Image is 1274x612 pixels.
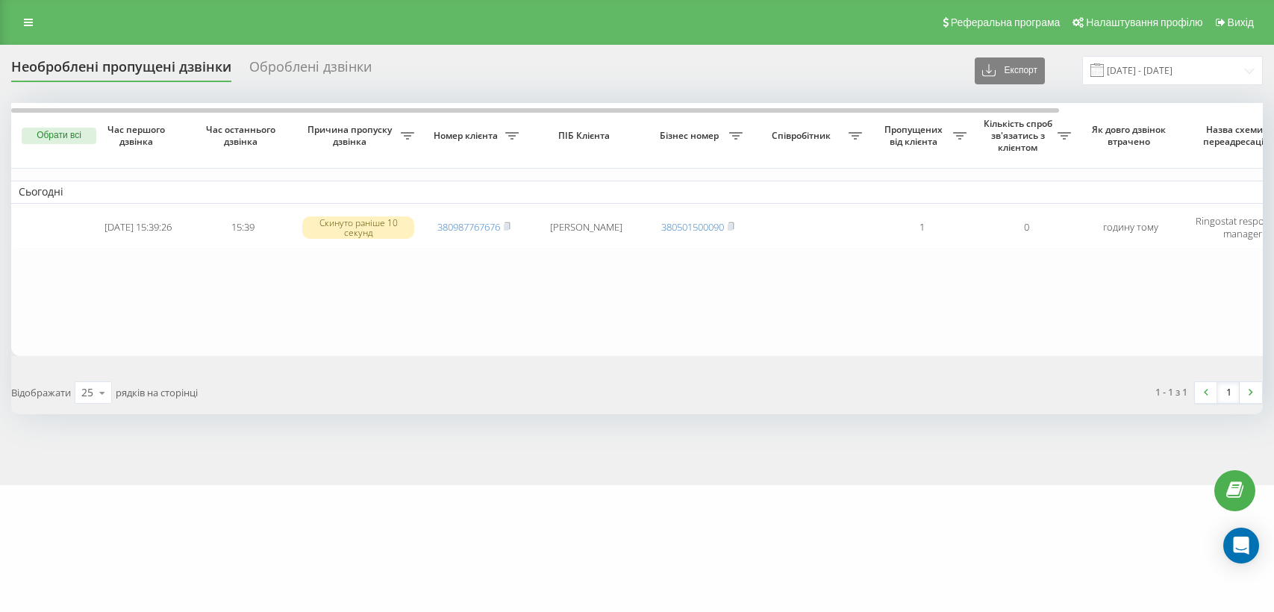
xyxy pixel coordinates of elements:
[81,385,93,400] div: 25
[86,207,190,249] td: [DATE] 15:39:26
[758,130,849,142] span: Співробітник
[202,124,283,147] span: Час останнього дзвінка
[11,59,231,82] div: Необроблені пропущені дзвінки
[1223,528,1259,563] div: Open Intercom Messenger
[981,118,1058,153] span: Кількість спроб зв'язатись з клієнтом
[1228,16,1254,28] span: Вихід
[11,386,71,399] span: Відображати
[98,124,178,147] span: Час першого дзвінка
[974,207,1078,249] td: 0
[302,216,414,239] div: Скинуто раніше 10 секунд
[661,220,724,234] a: 380501500090
[116,386,198,399] span: рядків на сторінці
[437,220,500,234] a: 380987767676
[302,124,401,147] span: Причина пропуску дзвінка
[1090,124,1171,147] span: Як довго дзвінок втрачено
[1217,382,1240,403] a: 1
[653,130,729,142] span: Бізнес номер
[1155,384,1187,399] div: 1 - 1 з 1
[869,207,974,249] td: 1
[526,207,646,249] td: [PERSON_NAME]
[951,16,1061,28] span: Реферальна програма
[1086,16,1202,28] span: Налаштування профілю
[975,57,1045,84] button: Експорт
[539,130,633,142] span: ПІБ Клієнта
[190,207,295,249] td: 15:39
[249,59,372,82] div: Оброблені дзвінки
[1078,207,1183,249] td: годину тому
[429,130,505,142] span: Номер клієнта
[22,128,96,144] button: Обрати всі
[877,124,953,147] span: Пропущених від клієнта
